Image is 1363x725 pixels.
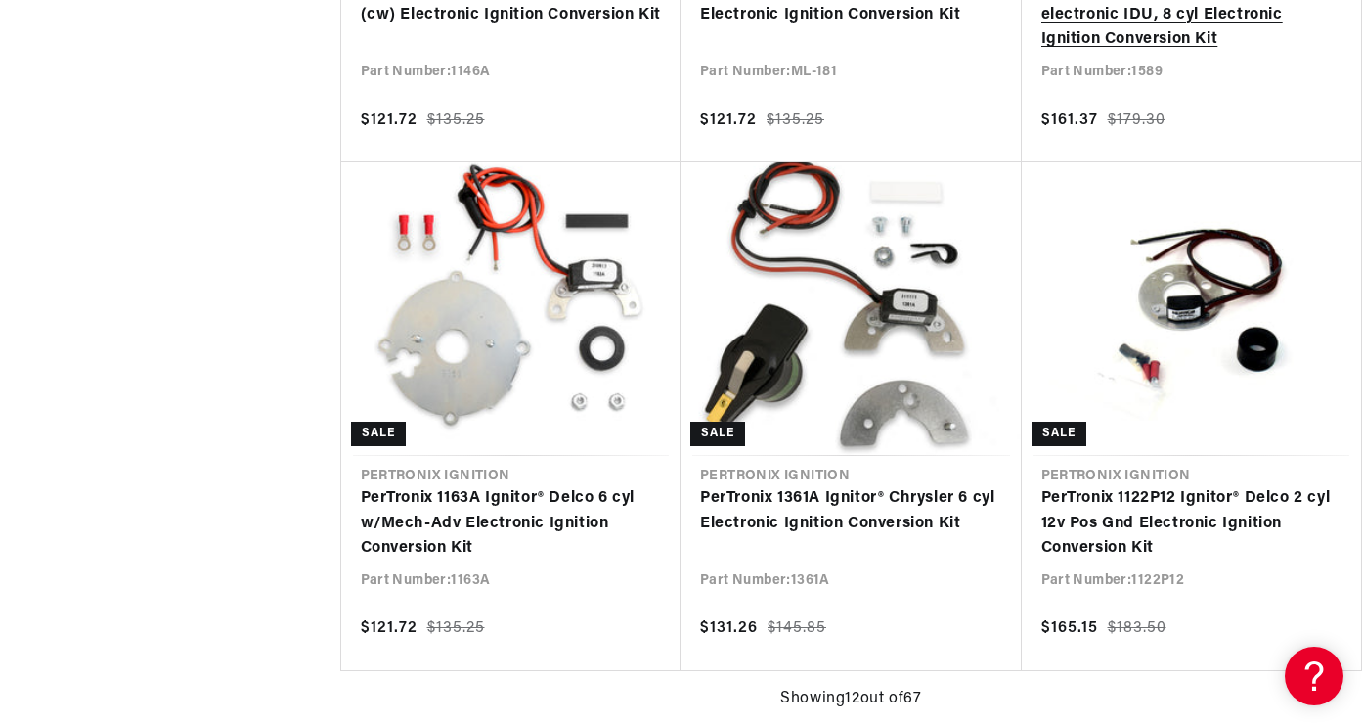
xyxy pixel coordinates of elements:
[700,486,1002,536] a: PerTronix 1361A Ignitor® Chrysler 6 cyl Electronic Ignition Conversion Kit
[361,486,662,562] a: PerTronix 1163A Ignitor® Delco 6 cyl w/Mech-Adv Electronic Ignition Conversion Kit
[780,687,921,712] span: Showing 12 out of 67
[1041,486,1342,562] a: PerTronix 1122P12 Ignitor® Delco 2 cyl 12v Pos Gnd Electronic Ignition Conversion Kit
